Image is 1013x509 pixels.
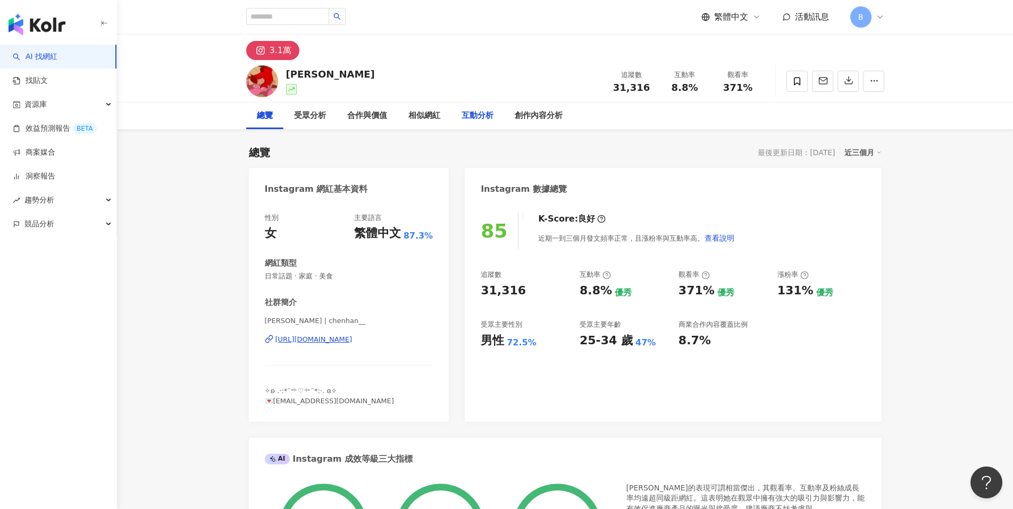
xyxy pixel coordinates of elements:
[723,82,753,93] span: 371%
[714,11,748,23] span: 繁體中文
[481,333,504,349] div: 男性
[333,13,341,20] span: search
[265,335,433,344] a: [URL][DOMAIN_NAME]
[13,197,20,204] span: rise
[462,109,493,122] div: 互動分析
[580,320,621,329] div: 受眾主要年齡
[679,283,715,299] div: 371%
[270,43,291,58] div: 3.1萬
[9,14,65,35] img: logo
[354,225,401,242] div: 繁體中文
[665,70,705,80] div: 互動率
[970,466,1002,498] iframe: Help Scout Beacon - Open
[275,335,353,344] div: [URL][DOMAIN_NAME]
[265,225,277,242] div: 女
[718,70,758,80] div: 觀看率
[858,11,864,23] span: B
[24,92,47,116] span: 資源庫
[615,287,632,299] div: 優秀
[717,287,734,299] div: 優秀
[580,333,633,349] div: 25-34 歲
[246,65,278,97] img: KOL Avatar
[777,270,809,279] div: 漲粉率
[404,230,433,242] span: 87.3%
[705,234,734,242] span: 查看說明
[481,283,526,299] div: 31,316
[354,213,382,223] div: 主要語言
[481,270,501,279] div: 追蹤數
[24,212,54,236] span: 競品分析
[538,213,606,225] div: K-Score :
[580,270,611,279] div: 互動率
[635,337,656,349] div: 47%
[578,213,595,225] div: 良好
[481,220,507,242] div: 85
[672,82,698,93] span: 8.8%
[249,145,270,160] div: 總覽
[795,12,829,22] span: 活動訊息
[580,283,612,299] div: 8.8%
[679,320,748,329] div: 商業合作內容覆蓋比例
[538,227,735,249] div: 近期一到三個月發文頻率正常，且漲粉率與互動率高。
[265,387,394,404] span: ✧ʚ .·:*¨༺♡༻¨*:·. ɞ✧ 💌[EMAIL_ADDRESS][DOMAIN_NAME]
[408,109,440,122] div: 相似網紅
[265,213,279,223] div: 性別
[777,283,814,299] div: 131%
[679,333,711,349] div: 8.7%
[13,171,55,182] a: 洞察報告
[13,52,57,62] a: searchAI 找網紅
[13,75,48,86] a: 找貼文
[507,337,537,349] div: 72.5%
[347,109,387,122] div: 合作與價值
[265,453,413,465] div: Instagram 成效等級三大指標
[704,227,735,249] button: 查看說明
[265,316,433,326] span: [PERSON_NAME] | chenhan__
[294,109,326,122] div: 受眾分析
[13,123,97,134] a: 效益預測報告BETA
[816,287,833,299] div: 優秀
[481,320,522,329] div: 受眾主要性別
[257,109,273,122] div: 總覽
[246,41,299,60] button: 3.1萬
[13,147,55,158] a: 商案媒合
[286,67,375,81] div: [PERSON_NAME]
[265,258,297,269] div: 網紅類型
[515,109,563,122] div: 創作內容分析
[265,297,297,308] div: 社群簡介
[265,272,433,281] span: 日常話題 · 家庭 · 美食
[758,148,835,157] div: 最後更新日期：[DATE]
[613,82,650,93] span: 31,316
[679,270,710,279] div: 觀看率
[265,183,368,195] div: Instagram 網紅基本資料
[612,70,652,80] div: 追蹤數
[481,183,567,195] div: Instagram 數據總覽
[265,454,290,464] div: AI
[844,146,882,159] div: 近三個月
[24,188,54,212] span: 趨勢分析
